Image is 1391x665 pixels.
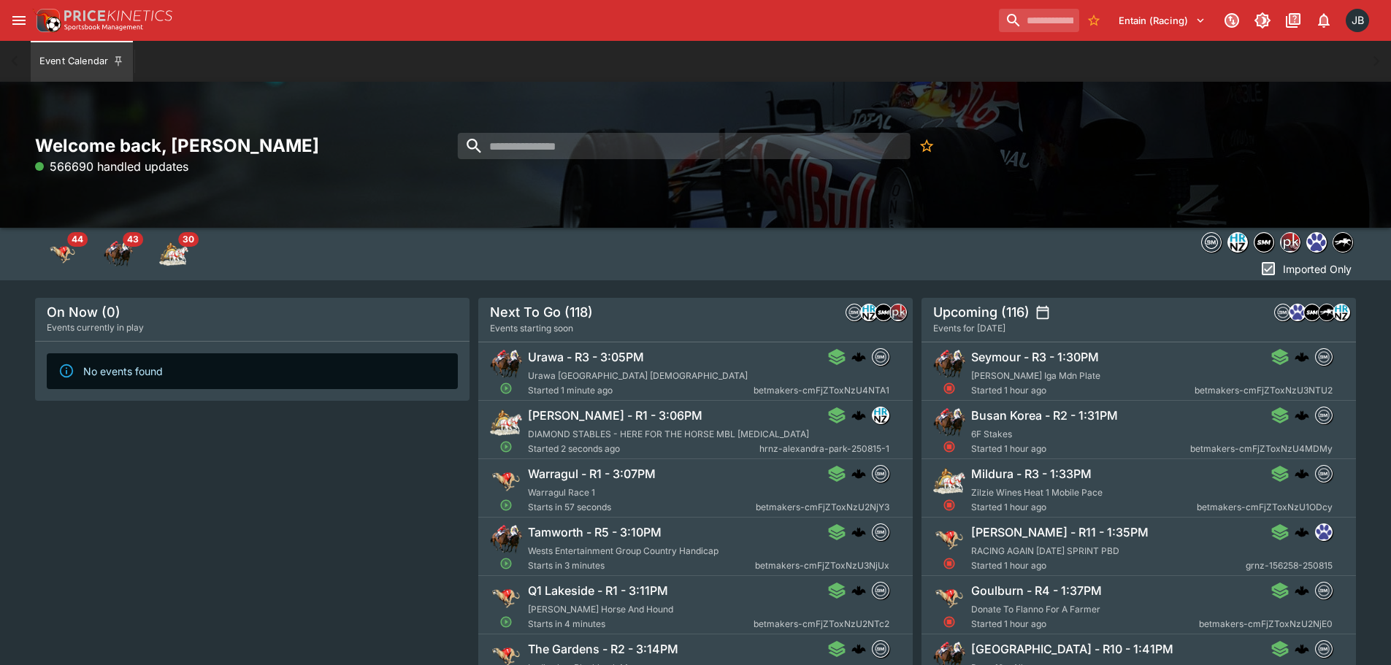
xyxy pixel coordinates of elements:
span: Donate To Flanno For A Farmer [971,604,1100,615]
img: pricekinetics.png [1281,233,1300,252]
h5: On Now (0) [47,304,120,320]
img: samemeetingmulti.png [1254,233,1273,252]
img: betmakers.png [873,524,889,540]
button: Imported Only [1255,257,1356,280]
img: hrnz.png [1228,233,1247,252]
span: Warragul Race 1 [528,487,595,498]
div: Harness Racing [159,239,188,269]
img: logo-cerberus.svg [851,642,866,656]
div: cerberus [851,466,866,481]
img: nztr.png [1319,304,1335,320]
div: betmakers [872,523,889,541]
img: samemeetingmulti.png [1304,304,1320,320]
span: betmakers-cmFjZToxNzU2NjY3 [756,500,889,515]
span: betmakers-cmFjZToxNzU4NTA1 [754,383,889,398]
span: Urawa [GEOGRAPHIC_DATA] [DEMOGRAPHIC_DATA] [528,370,748,381]
img: betmakers.png [1275,304,1291,320]
img: greyhound_racing.png [490,582,522,614]
h6: Seymour - R3 - 1:30PM [971,350,1099,365]
button: Select Tenant [1110,9,1214,32]
img: harness_racing [159,239,188,269]
img: betmakers.png [1316,466,1332,482]
div: hrnz [1333,304,1350,321]
span: Wests Entertainment Group Country Handicap [528,545,719,556]
img: betmakers.png [873,641,889,657]
svg: Open [499,382,513,395]
div: betmakers [846,304,863,321]
img: logo-cerberus.svg [1295,466,1309,481]
h6: Urawa - R3 - 3:05PM [528,350,644,365]
div: betmakers [872,640,889,658]
div: nztr [1318,304,1336,321]
div: nztr [1333,232,1353,253]
div: samemeetingmulti [1303,304,1321,321]
span: hrnz-alexandra-park-250815-1 [759,442,889,456]
span: Starts in 3 minutes [528,558,755,573]
span: betmakers-cmFjZToxNzU4MDMy [1190,442,1333,456]
div: cerberus [851,525,866,539]
img: betmakers.png [1316,349,1332,365]
div: cerberus [1295,642,1309,656]
button: settings [1035,305,1050,320]
span: betmakers-cmFjZToxNzU2NTc2 [754,617,889,631]
img: greyhound_racing.png [933,523,965,556]
svg: Closed [943,499,956,512]
div: betmakers [1315,407,1333,424]
div: cerberus [851,408,866,423]
img: greyhound_racing.png [933,582,965,614]
div: cerberus [1295,350,1309,364]
div: cerberus [1295,408,1309,423]
img: PriceKinetics Logo [32,6,61,35]
div: cerberus [1295,525,1309,539]
div: cerberus [851,350,866,364]
img: betmakers.png [873,349,889,365]
h5: Next To Go (118) [490,304,593,320]
div: betmakers [1315,582,1333,599]
img: hrnz.png [1333,304,1349,320]
img: harness_racing.png [933,465,965,497]
div: No events found [83,358,163,385]
img: grnz.png [1316,524,1332,540]
button: No Bookmarks [913,133,940,159]
button: Josh Brown [1341,4,1373,36]
span: betmakers-cmFjZToxNzU3NTU2 [1195,383,1333,398]
div: hrnz [872,407,889,424]
h6: [PERSON_NAME] - R1 - 3:06PM [528,408,702,423]
div: betmakers [872,582,889,599]
div: betmakers [1315,465,1333,483]
span: 6F Stakes [971,428,1012,439]
div: betmakers [1274,304,1292,321]
img: hrnz.png [873,407,889,423]
h6: Busan Korea - R2 - 1:31PM [971,408,1118,423]
span: Started 2 seconds ago [528,442,759,456]
img: greyhound_racing.png [490,465,522,497]
img: logo-cerberus.svg [1295,583,1309,598]
img: horse_racing.png [933,348,965,380]
img: betmakers.png [1316,583,1332,599]
svg: Closed [943,382,956,395]
p: 566690 handled updates [35,158,188,175]
span: 43 [123,232,143,247]
img: Sportsbook Management [64,24,143,31]
button: Documentation [1280,7,1306,34]
img: betmakers.png [846,304,862,320]
h2: Welcome back, [PERSON_NAME] [35,134,470,157]
div: betmakers [1201,232,1222,253]
img: grnz.png [1290,304,1306,320]
h6: Warragul - R1 - 3:07PM [528,466,656,482]
div: betmakers [872,465,889,483]
img: horse_racing.png [933,407,965,439]
img: logo-cerberus.svg [851,408,866,423]
span: Started 1 hour ago [971,558,1246,573]
svg: Open [499,615,513,629]
h6: The Gardens - R2 - 3:14PM [528,642,678,657]
h6: Goulburn - R4 - 1:37PM [971,583,1102,599]
button: Connected to PK [1219,7,1245,34]
h6: [GEOGRAPHIC_DATA] - R10 - 1:41PM [971,642,1173,657]
div: hrnz [860,304,878,321]
span: Starts in 4 minutes [528,617,754,631]
button: Notifications [1311,7,1337,34]
button: Toggle light/dark mode [1249,7,1276,34]
span: [PERSON_NAME] Iga Mdn Plate [971,370,1100,381]
img: pricekinetics.png [890,304,906,320]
